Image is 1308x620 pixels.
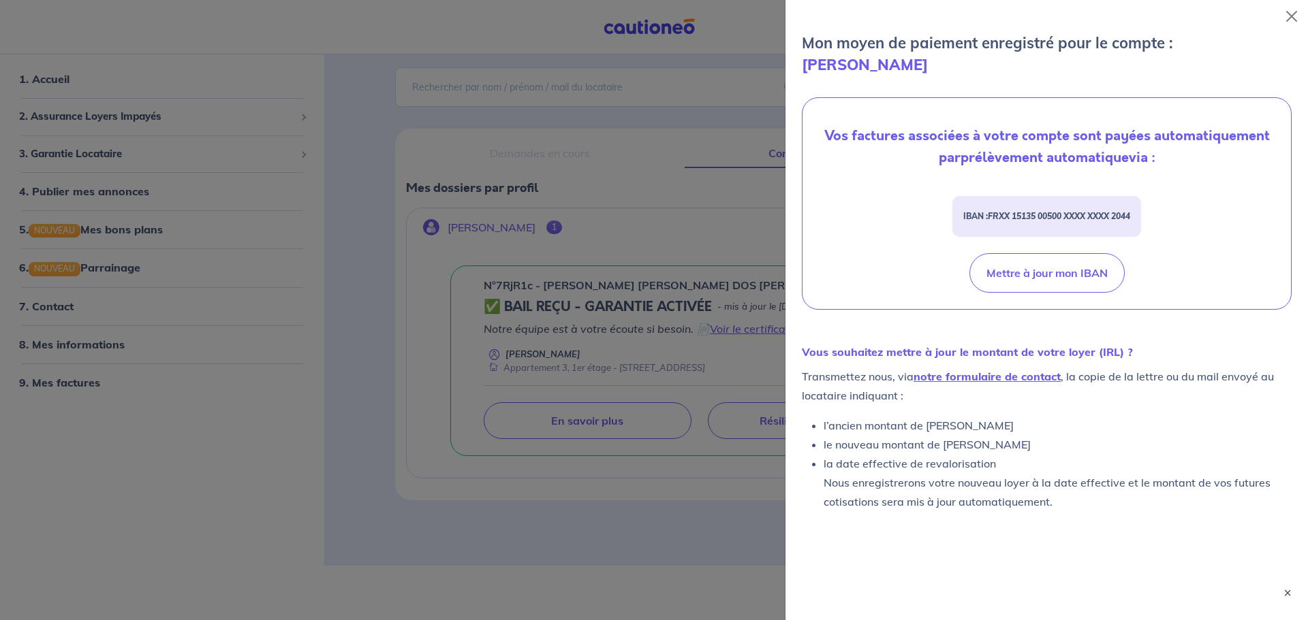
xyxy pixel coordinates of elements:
button: Close [1281,5,1303,27]
p: Transmettez nous, via , la copie de la lettre ou du mail envoyé au locataire indiquant : [802,367,1292,405]
a: notre formulaire de contact [914,370,1061,383]
strong: Vous souhaitez mettre à jour le montant de votre loyer (IRL) ? [802,345,1133,359]
li: la date effective de revalorisation Nous enregistrerons votre nouveau loyer à la date effective e... [824,454,1292,511]
strong: IBAN : [963,211,1130,221]
button: × [1281,586,1294,600]
button: Mettre à jour mon IBAN [969,253,1125,293]
li: le nouveau montant de [PERSON_NAME] [824,435,1292,454]
em: FRXX 15135 00500 XXXX XXXX 2044 [988,211,1130,221]
strong: prélèvement automatique [961,148,1129,167]
p: Vos factures associées à votre compte sont payées automatiquement par via : [813,125,1280,169]
li: l’ancien montant de [PERSON_NAME] [824,416,1292,435]
p: Mon moyen de paiement enregistré pour le compte : [802,32,1292,76]
strong: [PERSON_NAME] [802,55,928,74]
